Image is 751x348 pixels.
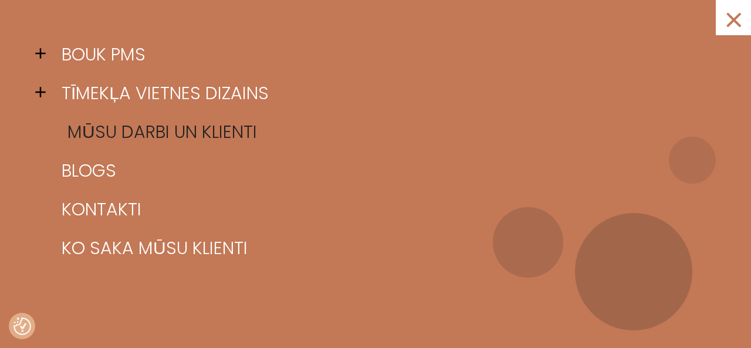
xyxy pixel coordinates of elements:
[62,42,146,67] font: BOUK PMS
[53,151,716,190] a: Blogs
[13,317,31,335] img: Atkārtoti apmeklēt piekrišanas pogu
[62,80,269,106] font: Tīmekļa vietnes dizains
[13,317,31,335] button: Nūsolutions
[62,158,116,183] font: Blogs
[62,197,141,222] font: Kontakti
[53,74,716,113] a: Tīmekļa vietnes dizains
[59,113,722,151] a: Mūsu darbi un klienti
[53,35,716,74] a: BOUK PMS
[62,235,248,261] font: Ko saka mūsu klienti
[53,190,716,229] a: Kontakti
[53,229,716,268] a: Ko saka mūsu klienti
[67,119,257,144] font: Mūsu darbi un klienti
